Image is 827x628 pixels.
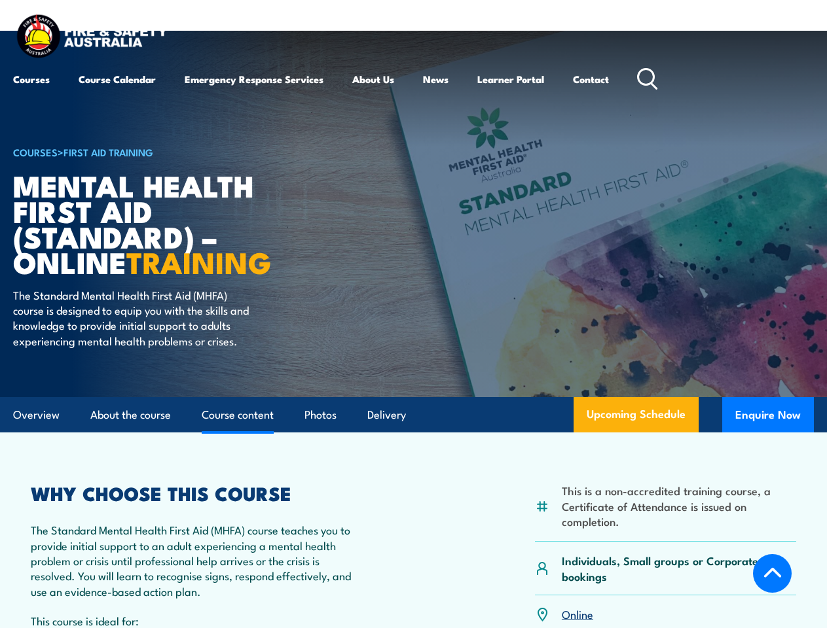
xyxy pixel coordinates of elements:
a: Contact [573,63,609,95]
a: Course Calendar [79,63,156,95]
h6: > [13,144,337,160]
a: Online [562,606,593,621]
p: This course is ideal for: [31,613,363,628]
a: Learner Portal [477,63,544,95]
h2: WHY CHOOSE THIS COURSE [31,484,363,501]
a: Emergency Response Services [185,63,323,95]
a: COURSES [13,145,58,159]
p: The Standard Mental Health First Aid (MHFA) course teaches you to provide initial support to an a... [31,522,363,599]
a: Overview [13,398,60,432]
h1: Mental Health First Aid (Standard) – Online [13,172,337,275]
strong: TRAINING [126,239,272,284]
a: Photos [304,398,337,432]
p: The Standard Mental Health First Aid (MHFA) course is designed to equip you with the skills and k... [13,287,252,349]
a: Delivery [367,398,406,432]
a: Upcoming Schedule [574,397,699,432]
a: About the course [90,398,171,432]
a: Course content [202,398,274,432]
p: Individuals, Small groups or Corporate bookings [562,553,796,584]
a: News [423,63,449,95]
a: Courses [13,63,50,95]
li: This is a non-accredited training course, a Certificate of Attendance is issued on completion. [562,483,796,529]
a: First Aid Training [64,145,153,159]
button: Enquire Now [722,397,814,432]
a: About Us [352,63,394,95]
